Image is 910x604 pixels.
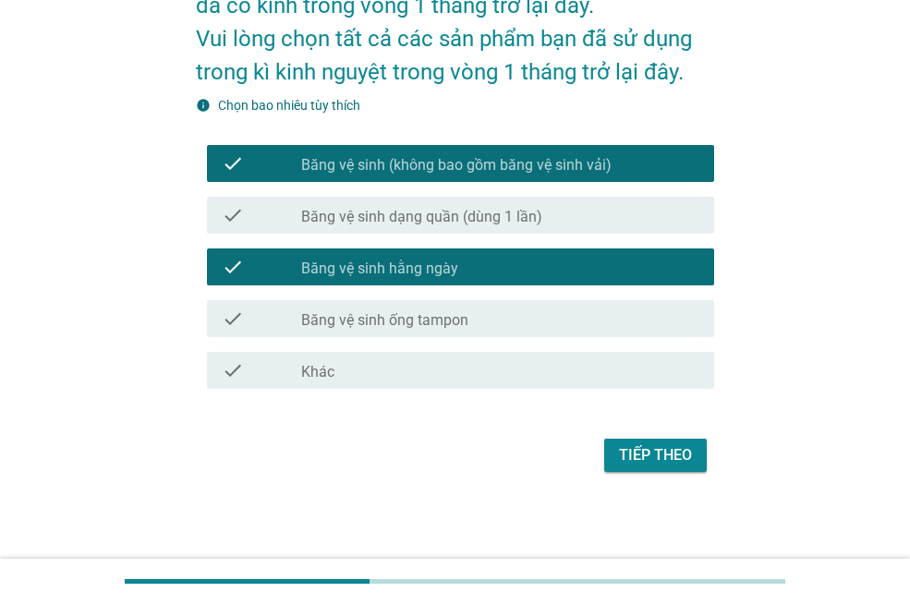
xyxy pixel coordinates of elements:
label: Băng vệ sinh ống tampon [301,311,468,330]
button: Tiếp theo [604,439,707,472]
i: check [222,359,244,381]
i: check [222,256,244,278]
label: Băng vệ sinh hằng ngày [301,260,458,278]
label: Khác [301,363,334,381]
i: info [196,98,211,113]
div: Tiếp theo [619,444,692,466]
i: check [222,152,244,175]
i: check [222,308,244,330]
label: Băng vệ sinh (không bao gồm băng vệ sinh vải) [301,156,612,175]
label: Băng vệ sinh dạng quần (dùng 1 lần) [301,208,542,226]
label: Chọn bao nhiêu tùy thích [218,98,360,113]
i: check [222,204,244,226]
